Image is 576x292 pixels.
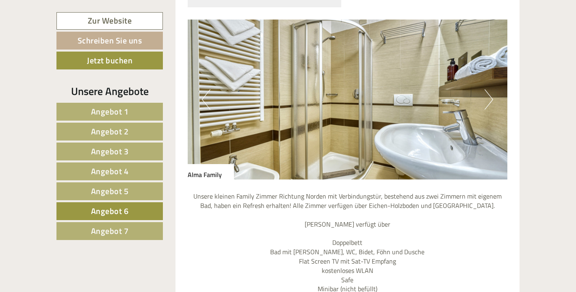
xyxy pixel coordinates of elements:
div: Unsere Angebote [56,84,163,99]
span: Angebot 5 [91,185,129,197]
div: [DATE] [146,6,174,20]
button: Next [485,89,493,110]
button: Previous [202,89,210,110]
div: Alma Family [188,164,234,180]
img: image [188,19,508,180]
a: Jetzt buchen [56,52,163,69]
div: [GEOGRAPHIC_DATA] [12,24,126,30]
span: Angebot 7 [91,225,129,237]
button: Senden [268,210,320,228]
div: Guten Tag, wie können wir Ihnen helfen? [6,22,130,47]
span: Angebot 3 [91,145,129,158]
span: Angebot 4 [91,165,129,177]
span: Angebot 2 [91,125,129,138]
a: Schreiben Sie uns [56,32,163,50]
a: Zur Website [56,12,163,30]
small: 08:50 [12,39,126,45]
span: Angebot 1 [91,105,129,118]
span: Angebot 6 [91,205,129,217]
